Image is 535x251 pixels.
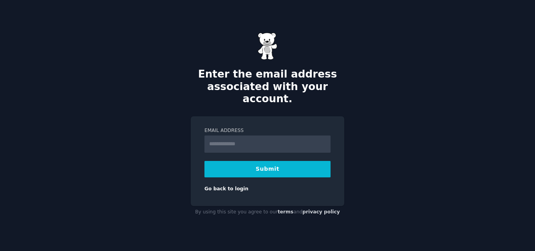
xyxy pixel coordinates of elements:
div: By using this site you agree to our and [191,206,344,218]
label: Email Address [204,127,331,134]
h2: Enter the email address associated with your account. [191,68,344,105]
a: privacy policy [302,209,340,215]
button: Submit [204,161,331,177]
img: Gummy Bear [258,33,277,60]
a: Go back to login [204,186,248,191]
a: terms [278,209,293,215]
